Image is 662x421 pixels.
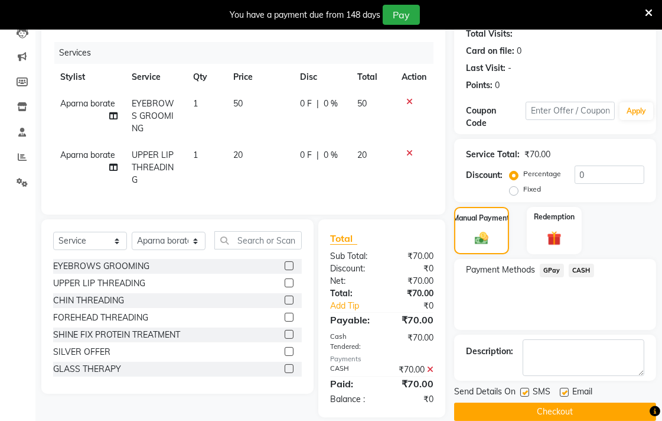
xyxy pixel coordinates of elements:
div: ₹0 [382,263,443,275]
div: ₹70.00 [382,275,443,287]
span: 20 [233,150,243,160]
span: 1 [193,150,198,160]
span: 1 [193,98,198,109]
span: | [317,98,319,110]
div: Total: [321,287,382,300]
div: Coupon Code [466,105,526,129]
div: Cash Tendered: [321,332,382,352]
span: CASH [569,264,594,277]
div: ₹70.00 [382,364,443,376]
div: Service Total: [466,148,520,161]
th: Action [394,64,433,90]
div: FOREHEAD THREADING [53,312,148,324]
input: Search or Scan [214,231,302,250]
div: Services [54,42,442,64]
span: 0 F [300,98,312,110]
div: Card on file: [466,45,514,57]
div: Discount: [321,263,382,275]
th: Total [351,64,394,90]
a: Add Tip [321,300,392,312]
img: _gift.svg [543,229,566,247]
div: Balance : [321,393,382,406]
span: 20 [358,150,367,160]
span: 0 % [324,98,338,110]
div: ₹70.00 [382,250,443,263]
div: ₹0 [382,393,443,406]
span: Aparna borate [60,150,115,160]
div: - [508,62,511,75]
span: 50 [233,98,243,109]
div: CASH [321,364,382,376]
img: _cash.svg [471,231,493,246]
span: Send Details On [454,386,516,400]
th: Stylist [53,64,125,90]
div: ₹0 [392,300,442,312]
div: 0 [517,45,521,57]
div: ₹70.00 [382,287,443,300]
div: Description: [466,345,513,358]
th: Price [226,64,293,90]
div: SILVER OFFER [53,346,110,358]
div: ₹70.00 [524,148,550,161]
div: GLASS THERAPY [53,363,121,375]
div: Payments [330,354,433,364]
div: ₹70.00 [382,332,443,352]
span: Payment Methods [466,264,535,276]
div: CHIN THREADING [53,294,124,307]
th: Service [125,64,185,90]
div: Total Visits: [466,28,513,40]
div: Discount: [466,169,503,182]
span: GPay [540,264,564,277]
span: Total [330,232,357,245]
div: Payable: [321,313,382,327]
div: SHINE FIX PROTEIN TREATMENT [53,329,180,341]
input: Enter Offer / Coupon Code [526,102,615,120]
span: SMS [533,386,550,400]
div: ₹70.00 [382,377,443,391]
label: Manual Payment [454,213,510,224]
div: You have a payment due from 148 days [230,9,380,21]
span: 0 % [324,149,338,161]
div: UPPER LIP THREADING [53,277,145,290]
label: Percentage [523,169,561,179]
span: UPPER LIP THREADING [132,150,174,185]
div: Paid: [321,377,382,391]
button: Pay [383,5,420,25]
div: ₹70.00 [382,313,443,327]
span: Email [572,386,592,400]
div: EYEBROWS GROOMING [53,260,149,273]
div: Sub Total: [321,250,382,263]
label: Redemption [534,212,575,222]
button: Checkout [454,403,656,421]
span: EYEBROWS GROOMING [132,98,174,134]
span: 50 [358,98,367,109]
th: Qty [186,64,226,90]
button: Apply [619,102,653,120]
span: 0 F [300,149,312,161]
div: Points: [466,79,493,92]
th: Disc [293,64,351,90]
span: | [317,149,319,161]
label: Fixed [523,184,541,195]
span: Aparna borate [60,98,115,109]
div: 0 [495,79,500,92]
div: Net: [321,275,382,287]
div: Last Visit: [466,62,506,75]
